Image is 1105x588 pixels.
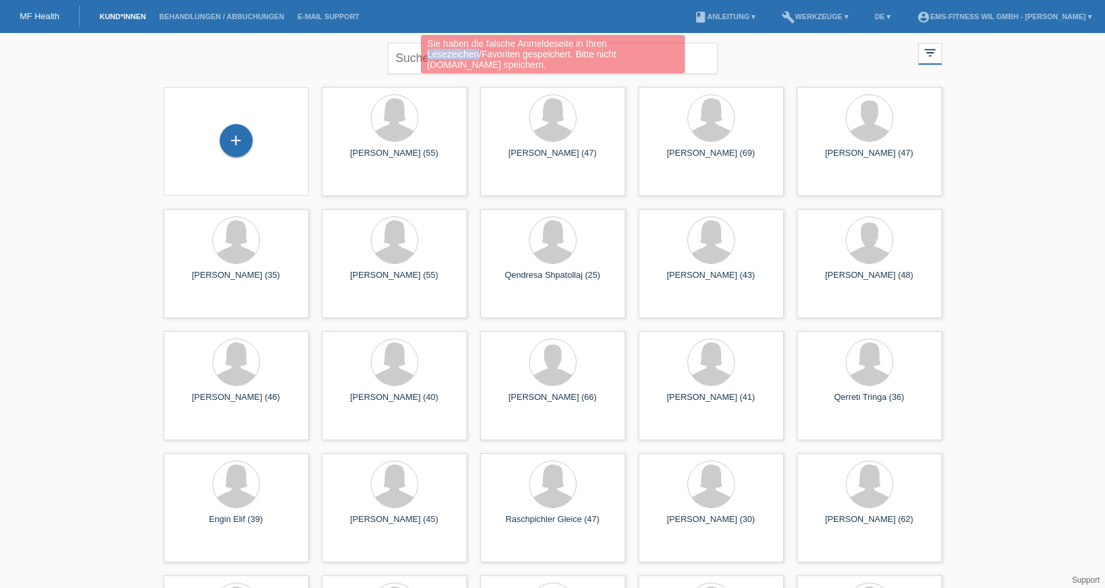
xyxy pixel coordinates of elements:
[649,270,773,291] div: [PERSON_NAME] (43)
[491,270,615,291] div: Qendresa Shpatollaj (25)
[868,13,897,20] a: DE ▾
[694,11,707,24] i: book
[20,11,59,21] a: MF Health
[923,46,937,60] i: filter_list
[649,514,773,535] div: [PERSON_NAME] (30)
[917,11,930,24] i: account_circle
[807,392,931,413] div: Qerreti Tringa (36)
[782,11,795,24] i: build
[807,148,931,169] div: [PERSON_NAME] (47)
[332,514,457,535] div: [PERSON_NAME] (45)
[491,148,615,169] div: [PERSON_NAME] (47)
[491,514,615,535] div: Raschpichler Gleice (47)
[687,13,762,20] a: bookAnleitung ▾
[910,13,1098,20] a: account_circleEMS-Fitness Wil GmbH - [PERSON_NAME] ▾
[332,392,457,413] div: [PERSON_NAME] (40)
[491,392,615,413] div: [PERSON_NAME] (66)
[332,270,457,291] div: [PERSON_NAME] (55)
[174,392,298,413] div: [PERSON_NAME] (46)
[1072,575,1100,585] a: Support
[174,270,298,291] div: [PERSON_NAME] (35)
[775,13,855,20] a: buildWerkzeuge ▾
[93,13,152,20] a: Kund*innen
[332,148,457,169] div: [PERSON_NAME] (55)
[807,514,931,535] div: [PERSON_NAME] (62)
[174,514,298,535] div: Engin Elif (39)
[649,148,773,169] div: [PERSON_NAME] (69)
[220,129,252,152] div: Kund*in hinzufügen
[152,13,291,20] a: Behandlungen / Abbuchungen
[649,392,773,413] div: [PERSON_NAME] (41)
[291,13,366,20] a: E-Mail Support
[421,35,685,73] div: Sie haben die falsche Anmeldeseite in Ihren Lesezeichen/Favoriten gespeichert. Bitte nicht [DOMAI...
[807,270,931,291] div: [PERSON_NAME] (48)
